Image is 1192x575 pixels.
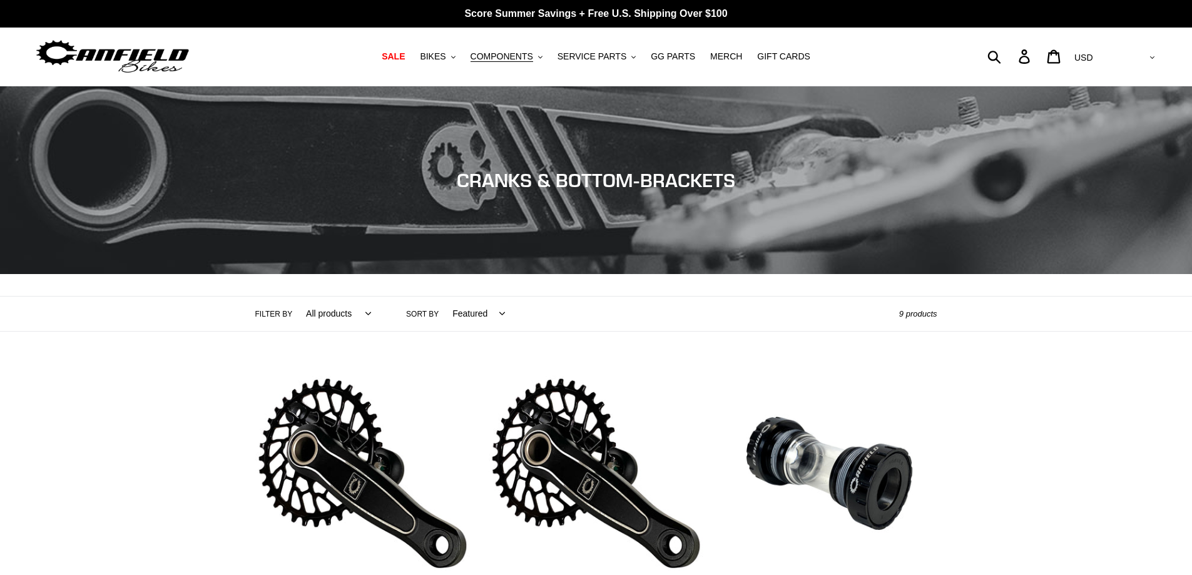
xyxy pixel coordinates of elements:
span: SALE [382,51,405,62]
span: SERVICE PARTS [558,51,626,62]
span: CRANKS & BOTTOM-BRACKETS [457,169,735,191]
a: GIFT CARDS [751,48,817,65]
button: SERVICE PARTS [551,48,642,65]
label: Filter by [255,308,293,320]
img: Canfield Bikes [34,37,191,76]
span: 9 products [899,309,937,318]
span: MERCH [710,51,742,62]
span: GG PARTS [651,51,695,62]
button: BIKES [414,48,461,65]
button: COMPONENTS [464,48,549,65]
label: Sort by [406,308,439,320]
a: GG PARTS [644,48,701,65]
span: GIFT CARDS [757,51,810,62]
span: COMPONENTS [471,51,533,62]
span: BIKES [420,51,446,62]
a: MERCH [704,48,748,65]
a: SALE [375,48,411,65]
input: Search [994,43,1026,70]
